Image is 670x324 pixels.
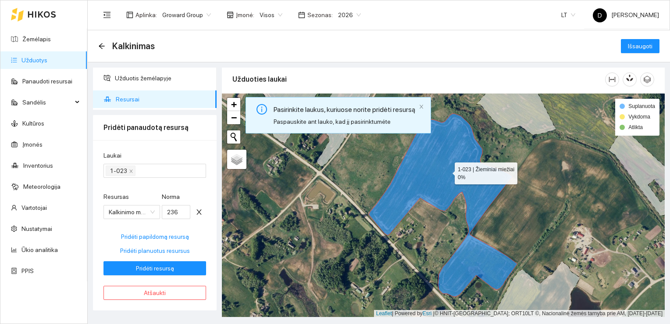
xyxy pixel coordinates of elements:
span: Pridėti papildomą resursą [121,232,189,241]
label: Laukai [103,151,121,160]
span: Įmonė : [236,10,254,20]
span: Sezonas : [307,10,333,20]
a: Esri [423,310,432,317]
input: Norma [162,205,190,219]
span: Pridėti planuotus resursus [120,246,190,256]
span: | [433,310,435,317]
div: | Powered by © HNIT-[GEOGRAPHIC_DATA]; ORT10LT ©, Nacionalinė žemės tarnyba prie AM, [DATE]-[DATE] [374,310,665,317]
span: Sandėlis [22,94,72,111]
span: Atlikta [628,124,643,130]
button: menu-fold [98,6,116,24]
button: Pridėti planuotus resursus [103,244,206,258]
span: Aplinka : [135,10,157,20]
a: Užduotys [21,57,47,64]
span: calendar [298,11,305,18]
span: 1-023 [106,166,135,176]
div: Pasirinkite laukus, kuriuose norite pridėti resursą [274,104,415,115]
span: Pridėti resursą [136,263,174,273]
span: close [192,209,206,216]
span: + [231,99,237,110]
a: Zoom out [227,111,240,124]
span: close [419,104,424,109]
button: Išsaugoti [621,39,659,53]
span: Vykdoma [628,114,650,120]
label: Norma [162,192,180,202]
button: close [192,205,206,219]
span: − [231,112,237,123]
a: Žemėlapis [22,36,51,43]
span: Groward Group [162,8,211,22]
div: Pridėti panaudotą resursą [103,115,206,140]
button: Initiate a new search [227,130,240,144]
div: Atgal [98,43,105,50]
div: Paspauskite ant lauko, kad jį pasirinktumėte [274,117,415,126]
span: Suplanuota [628,103,655,109]
span: Resursai [116,90,210,108]
a: Vartotojai [21,204,47,211]
span: 1-023 [110,166,127,176]
a: Kultūros [22,120,44,127]
span: Kalkinimo medžiagos / Kalkių klintis fr.0-20 mm [109,205,155,219]
span: shop [227,11,234,18]
span: arrow-left [98,43,105,50]
span: column-width [606,76,619,83]
span: info-circle [257,104,267,115]
span: menu-fold [103,11,111,19]
span: LT [561,8,575,22]
a: Panaudoti resursai [22,78,72,85]
span: Kalkinimas [112,39,155,53]
label: Resursas [103,192,129,202]
button: Pridėti resursą [103,261,206,275]
button: close [419,104,424,110]
a: Zoom in [227,98,240,111]
button: Atšaukti [103,286,206,300]
span: Užduotis žemėlapyje [115,69,210,87]
span: 2026 [338,8,361,22]
a: PPIS [21,267,34,274]
a: Inventorius [23,162,53,169]
a: Meteorologija [23,183,61,190]
div: Užduoties laukai [232,67,605,92]
span: Visos [260,8,282,22]
button: column-width [605,72,619,86]
a: Įmonės [22,141,43,148]
a: Layers [227,150,246,169]
a: Ūkio analitika [21,246,58,253]
span: Išsaugoti [628,41,652,51]
span: close [129,169,133,174]
span: [PERSON_NAME] [593,11,659,18]
span: layout [126,11,133,18]
a: Leaflet [376,310,392,317]
span: D [598,8,602,22]
a: Nustatymai [21,225,52,232]
span: Atšaukti [144,288,166,298]
button: Pridėti papildomą resursą [103,230,206,244]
